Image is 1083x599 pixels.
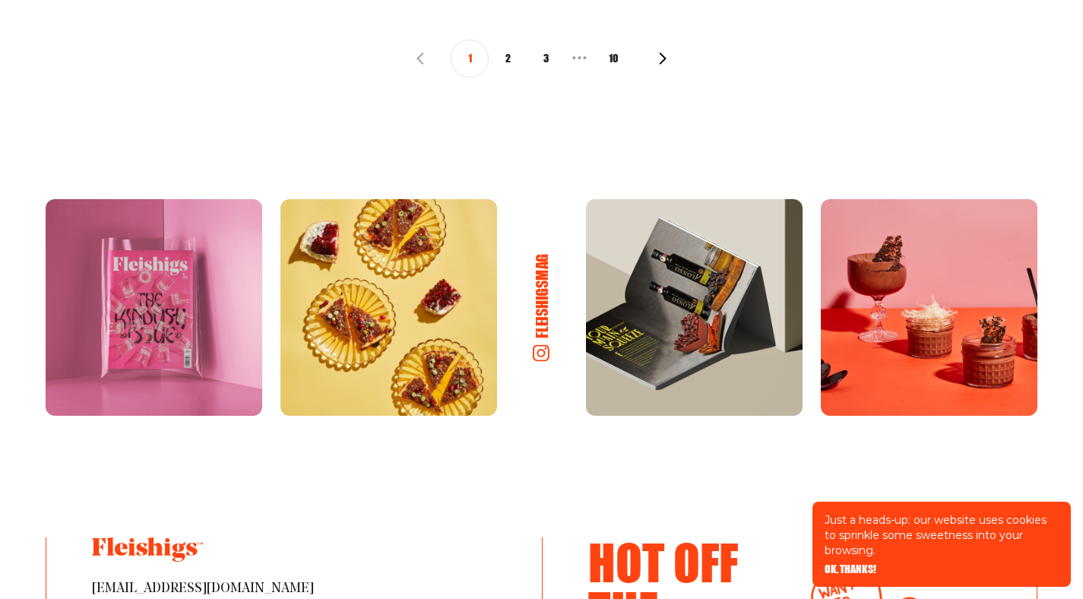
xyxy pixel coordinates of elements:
button: 3 [527,40,565,78]
img: Instagram Photo 3 [586,199,803,416]
img: Instagram Photo 2 [280,199,497,416]
h6: fleishigsmag [533,254,551,338]
img: Instagram Photo 1 [46,199,262,416]
button: OK, THANKS! [825,564,876,575]
button: 10 [594,40,632,78]
p: Just a heads-up: our website uses cookies to sprinkle some sweetness into your browsing. [825,512,1059,558]
span: [EMAIL_ADDRESS][DOMAIN_NAME] [92,580,496,598]
a: fleishigsmag [512,233,571,382]
span: • • • [565,43,594,74]
button: 2 [489,40,527,78]
img: Instagram Photo 4 [821,199,1037,416]
button: 1 [451,40,489,78]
